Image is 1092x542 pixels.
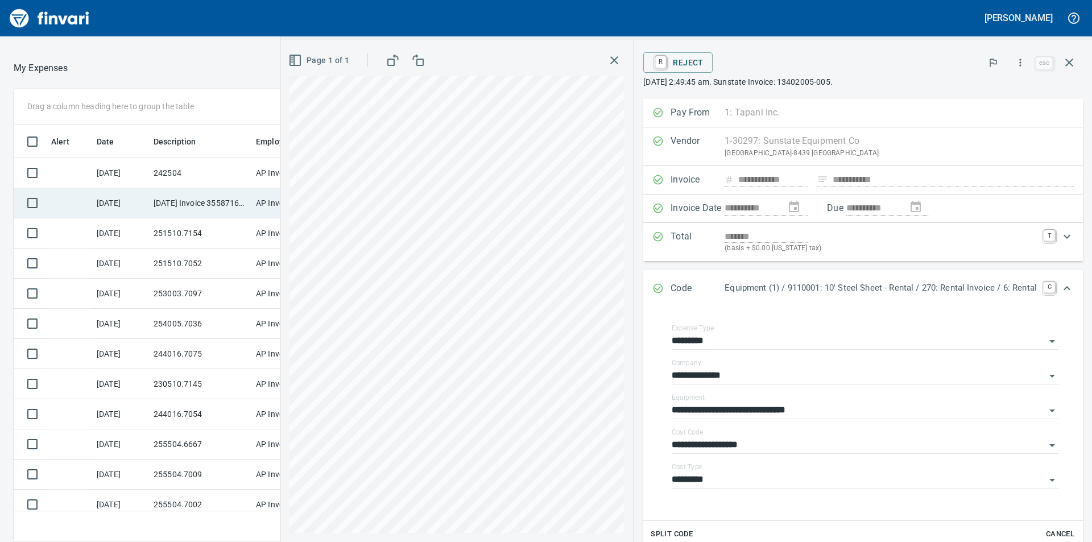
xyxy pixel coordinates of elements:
p: [DATE] 2:49:45 am. Sunstate Invoice: 13402005-005. [643,76,1083,88]
td: [DATE] [92,249,149,279]
a: esc [1036,57,1053,69]
button: Open [1044,333,1060,349]
td: [DATE] [92,158,149,188]
span: Close invoice [1033,49,1083,76]
button: [PERSON_NAME] [982,9,1056,27]
button: RReject [643,52,712,73]
p: Code [671,282,725,296]
td: AP Invoices [251,490,337,520]
td: [DATE] [92,399,149,429]
div: Expand [643,270,1083,308]
td: 253003.7097 [149,279,251,309]
td: [DATE] [92,369,149,399]
nav: breadcrumb [14,61,68,75]
span: Alert [51,135,84,148]
td: AP Invoices [251,188,337,218]
td: [DATE] [92,218,149,249]
h5: [PERSON_NAME] [985,12,1053,24]
label: Equipment [672,394,705,401]
td: [DATE] [92,460,149,490]
td: AP Invoices [251,309,337,339]
button: Page 1 of 1 [286,50,354,71]
div: Expand [643,223,1083,261]
a: C [1044,282,1055,293]
td: AP Invoices [251,399,337,429]
label: Cost Type [672,464,702,470]
span: Page 1 of 1 [291,53,349,68]
td: [DATE] [92,279,149,309]
span: Split Code [651,528,693,541]
td: AP Invoices [251,279,337,309]
td: AP Invoices [251,218,337,249]
label: Cost Code [672,429,703,436]
td: 255504.7009 [149,460,251,490]
td: 251510.7052 [149,249,251,279]
td: [DATE] [92,188,149,218]
td: AP Invoices [251,249,337,279]
span: Cancel [1045,528,1076,541]
span: Description [154,135,211,148]
p: Total [671,230,725,254]
td: 255504.7002 [149,490,251,520]
button: Open [1044,437,1060,453]
a: R [655,56,666,68]
td: AP Invoices [251,369,337,399]
span: Employee [256,135,292,148]
a: T [1044,230,1055,241]
p: Drag a column heading here to group the table [27,101,194,112]
img: Finvari [7,5,92,32]
button: More [1008,50,1033,75]
td: AP Invoices [251,158,337,188]
td: 251510.7154 [149,218,251,249]
p: My Expenses [14,61,68,75]
td: AP Invoices [251,429,337,460]
label: Company [672,359,701,366]
p: Equipment (1) / 9110001: 10' Steel Sheet - Rental / 270: Rental Invoice / 6: Rental [725,282,1037,295]
td: [DATE] [92,339,149,369]
span: Date [97,135,129,148]
td: [DATE] Invoice 35587166-004 from Herc Rentals Inc (1-10455) [149,188,251,218]
label: Expense Type [672,325,714,332]
span: Employee [256,135,307,148]
td: 244016.7054 [149,399,251,429]
button: Open [1044,368,1060,384]
td: [DATE] [92,490,149,520]
span: Reject [652,53,703,72]
span: Description [154,135,196,148]
td: [DATE] [92,429,149,460]
td: 244016.7075 [149,339,251,369]
td: 254005.7036 [149,309,251,339]
td: 230510.7145 [149,369,251,399]
td: 255504.6667 [149,429,251,460]
td: 242504 [149,158,251,188]
td: AP Invoices [251,460,337,490]
span: Alert [51,135,69,148]
button: Open [1044,403,1060,419]
span: Date [97,135,114,148]
p: (basis + $0.00 [US_STATE] tax) [725,243,1037,254]
button: Flag [981,50,1006,75]
td: AP Invoices [251,339,337,369]
td: [DATE] [92,309,149,339]
button: Open [1044,472,1060,488]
